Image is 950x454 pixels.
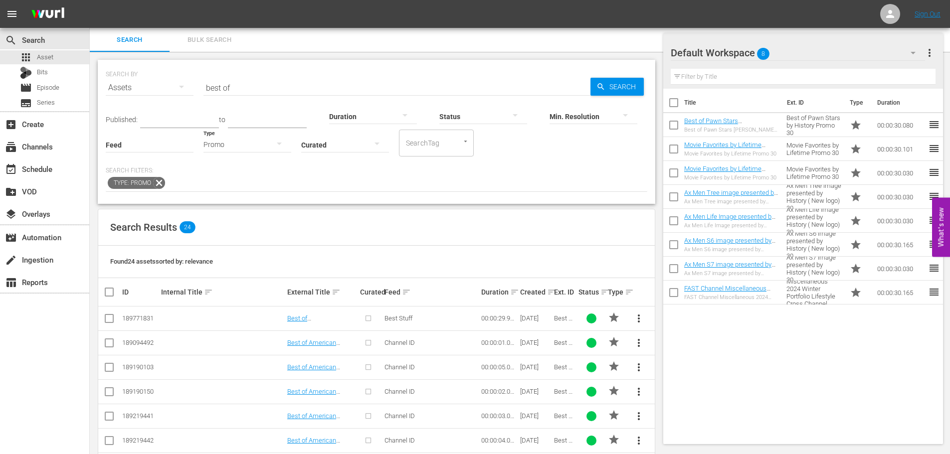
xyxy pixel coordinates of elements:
[384,314,412,322] span: Best Stuff
[554,314,575,389] span: Best of [DEMOGRAPHIC_DATA] Pickers by History Promo 30
[122,314,158,322] div: 189771831
[122,412,158,420] div: 189219441
[481,286,517,298] div: Duration
[122,388,158,395] div: 189190150
[684,222,778,229] div: Ax Men Life Image presented by History ( New logo) 30
[782,161,846,185] td: Movie Favorites by Lifetime Promo 30
[627,355,651,379] button: more_vert
[928,262,940,274] span: reorder
[625,288,634,297] span: sort
[873,137,928,161] td: 00:00:30.101
[37,98,55,108] span: Series
[510,288,519,297] span: sort
[873,233,928,257] td: 00:00:30.165
[5,163,17,175] span: Schedule
[871,89,931,117] th: Duration
[928,214,940,226] span: reorder
[5,254,17,266] span: Ingestion
[924,41,936,65] button: more_vert
[928,286,940,298] span: reorder
[547,288,556,297] span: sort
[481,437,517,444] div: 00:00:04.004
[608,409,620,421] span: PROMO
[176,34,243,46] span: Bulk Search
[24,2,72,26] img: ans4CAIJ8jUAAAAAAAAAAAAAAAAAAAAAAAAgQb4GAAAAAAAAAAAAAAAAAAAAAAAAJMjXAAAAAAAAAAAAAAAAAAAAAAAAgAT5G...
[481,363,517,371] div: 00:00:05.077
[608,311,620,323] span: PROMO
[520,286,551,298] div: Created
[782,137,846,161] td: Movie Favorites by Lifetime Promo 30
[5,232,17,244] span: Automation
[844,89,871,117] th: Type
[481,339,517,346] div: 00:00:01.066
[850,119,862,131] span: Promo
[873,209,928,233] td: 00:00:30.030
[633,312,645,324] span: more_vert
[520,388,551,395] div: [DATE]
[122,437,158,444] div: 189219442
[633,410,645,422] span: more_vert
[633,386,645,398] span: more_vert
[384,412,415,420] span: Channel ID
[608,434,620,446] span: PROMO
[554,388,575,448] span: Best of American Pickers by History Channel ID 2
[782,257,846,281] td: Ax Men S7 image presented by History ( New logo) 30
[873,161,928,185] td: 00:00:30.030
[204,288,213,297] span: sort
[671,39,925,67] div: Default Workspace
[481,412,517,420] div: 00:00:03.003
[684,285,774,307] a: FAST Channel Miscellaneous 2024 Winter Portfolio Lifestyle Cross Channel [PERSON_NAME]
[332,288,341,297] span: sort
[122,339,158,346] div: 189094492
[850,143,862,155] span: Promo
[928,190,940,202] span: reorder
[360,288,381,296] div: Curated
[96,34,164,46] span: Search
[554,363,575,423] span: Best of American Pickers by History Channel ID 5
[684,294,778,301] div: FAST Channel Miscellaneous 2024 Winter Portfolio Lifestyle Cross Channel [PERSON_NAME]
[481,314,517,322] div: 00:00:29.997
[384,437,415,444] span: Channel ID
[520,363,551,371] div: [DATE]
[481,388,517,395] div: 00:00:02.002
[873,257,928,281] td: 00:00:30.030
[684,141,765,156] a: Movie Favorites by Lifetime Promo 30
[161,286,284,298] div: Internal Title
[5,186,17,198] span: VOD
[384,363,415,371] span: Channel ID
[20,51,32,63] span: Asset
[402,288,411,297] span: sort
[203,131,291,158] div: Promo
[287,412,345,427] a: Best of American Pickers Channel ID 3
[684,151,778,157] div: Movie Favorites by Lifetime Promo 30
[5,34,17,46] span: Search
[850,215,862,227] span: Promo
[590,78,644,96] button: Search
[781,89,844,117] th: Ext. ID
[578,286,604,298] div: Status
[106,116,138,124] span: Published:
[850,167,862,179] span: Promo
[20,67,32,79] div: Bits
[608,385,620,397] span: PROMO
[384,339,415,346] span: Channel ID
[873,281,928,304] td: 00:00:30.165
[684,213,775,228] a: Ax Men Life Image presented by History ( New logo) 30
[520,412,551,420] div: [DATE]
[5,208,17,220] span: Overlays
[384,286,479,298] div: Feed
[5,277,17,289] span: Reports
[605,78,644,96] span: Search
[684,246,778,253] div: Ax Men S6 image presented by History ( New logo) 30
[108,177,153,189] span: Type: Promo
[5,141,17,153] span: Channels
[110,221,177,233] span: Search Results
[850,263,862,275] span: Promo
[873,185,928,209] td: 00:00:30.030
[627,429,651,453] button: more_vert
[106,74,193,102] div: Assets
[924,47,936,59] span: more_vert
[633,435,645,447] span: more_vert
[627,306,651,330] button: more_vert
[684,117,742,132] a: Best of Pawn Stars [PERSON_NAME] 30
